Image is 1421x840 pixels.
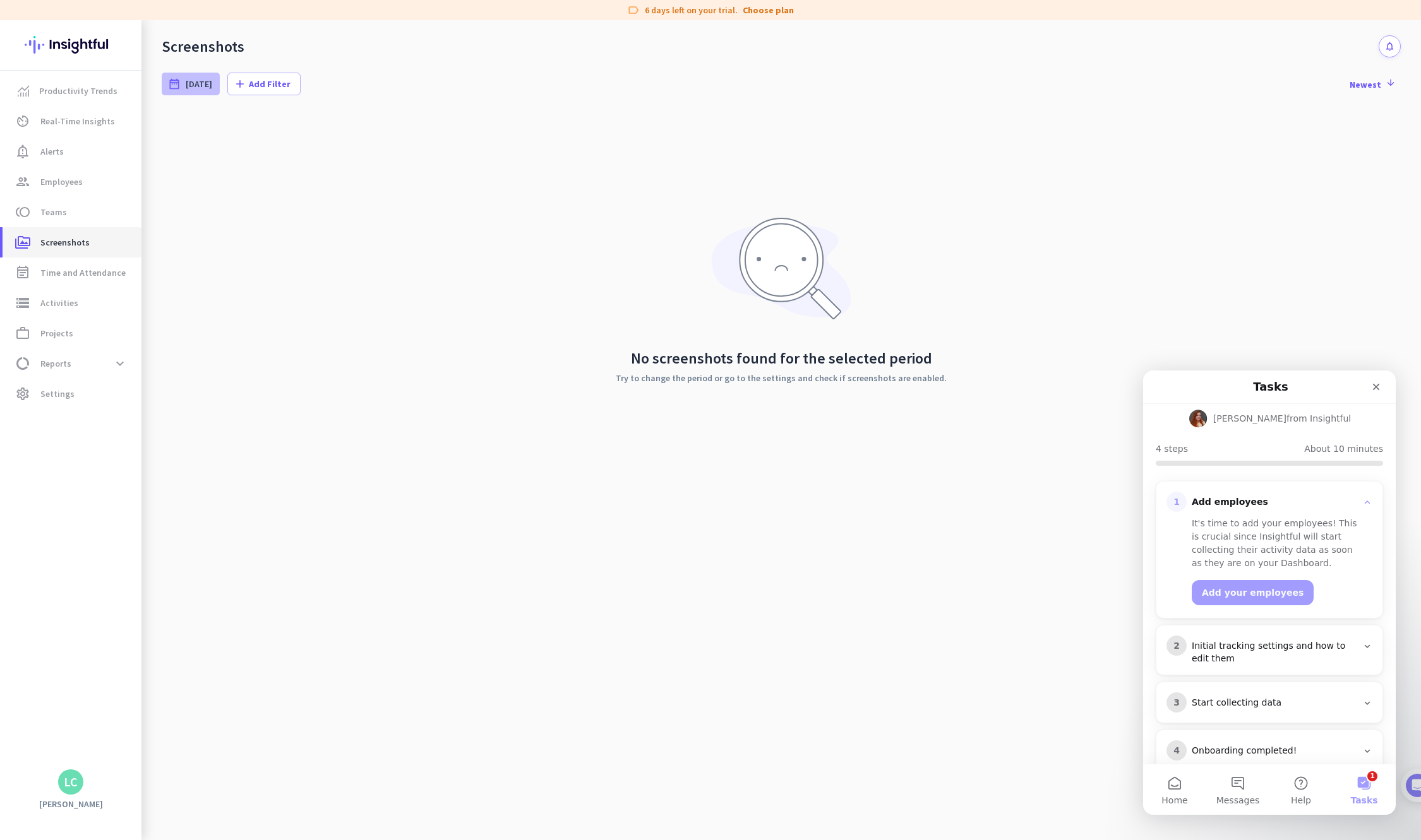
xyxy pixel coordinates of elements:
i: notification_important [15,144,30,159]
h2: No screenshots found for the selected period [616,351,947,366]
span: Productivity Trends [39,83,117,98]
button: Newest arrow_downward [1345,73,1401,95]
i: arrow_downward [1383,78,1396,88]
i: av_timer [15,114,30,129]
a: storageActivities [3,288,141,318]
span: Projects [40,326,73,341]
img: no-search-results.svg [712,218,851,319]
i: settings [15,386,30,401]
iframe: Intercom live chat [1143,370,1396,815]
a: tollTeams [3,197,141,227]
a: menu-itemProductivity Trends [3,76,141,106]
span: Activities [40,295,78,311]
img: menu-item [18,85,29,97]
i: toll [15,204,30,220]
a: Choose plan [743,4,794,16]
a: groupEmployees [3,167,141,197]
span: Newest [1350,78,1396,90]
a: notification_importantAlerts [3,136,141,167]
a: av_timerReal-Time Insights [3,106,141,136]
div: LC [64,776,78,788]
button: expand_more [109,352,131,375]
div: Screenshots [162,37,244,56]
i: perm_media [15,235,30,250]
i: data_usage [15,356,30,371]
button: notifications [1379,35,1401,57]
a: data_usageReportsexpand_more [3,348,141,379]
span: Screenshots [40,235,90,250]
p: Try to change the period or go to the settings and check if screenshots are enabled. [616,374,947,382]
a: event_noteTime and Attendance [3,257,141,288]
span: Time and Attendance [40,265,126,280]
a: work_outlineProjects [3,318,141,348]
span: Employees [40,174,83,189]
button: addAdd Filter [227,73,301,95]
img: Insightful logo [25,20,117,69]
a: settingsSettings [3,379,141,409]
i: add [234,78,246,90]
i: date_range [168,78,181,90]
i: event_note [15,265,30,280]
span: [DATE] [186,78,212,90]
i: storage [15,295,30,311]
a: perm_mediaScreenshots [3,227,141,257]
span: Settings [40,386,75,401]
span: Real-Time Insights [40,114,115,129]
i: group [15,174,30,189]
i: work_outline [15,326,30,341]
span: Teams [40,204,67,220]
span: Reports [40,356,71,371]
i: label [627,4,640,16]
i: notifications [1384,41,1395,52]
span: Add Filter [249,78,291,90]
span: Alerts [40,144,64,159]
